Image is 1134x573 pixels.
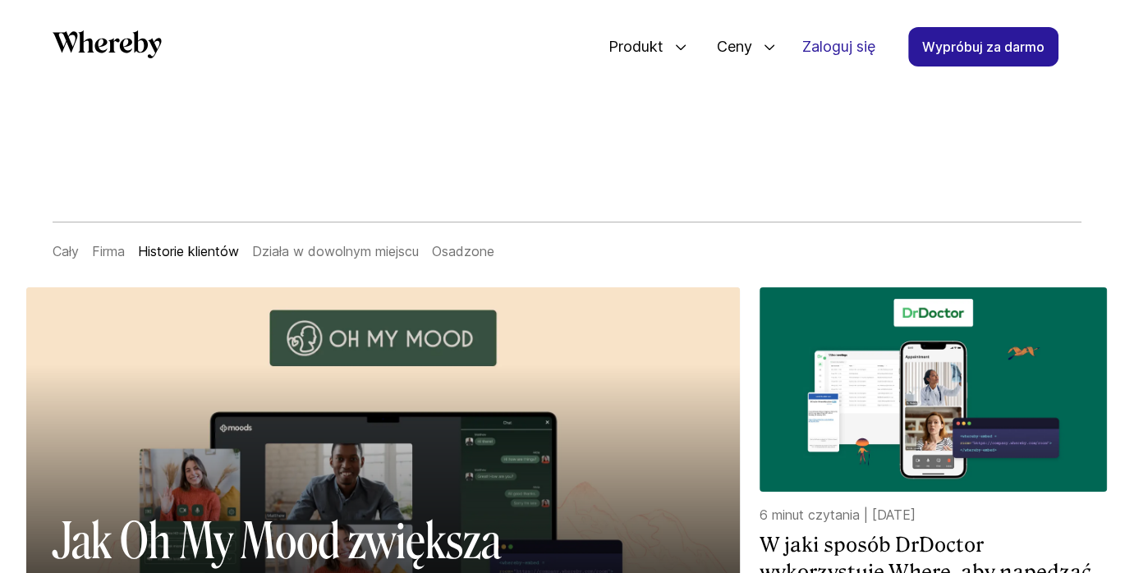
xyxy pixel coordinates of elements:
a: Wypróbuj za darmo [908,27,1058,66]
span: Produkt [592,20,668,74]
span: Ceny [700,20,756,74]
a: Cały [53,243,79,259]
a: Działa w dowolnym miejscu [252,243,419,259]
a: Osadzone [432,243,494,259]
a: Zaloguj się [789,28,888,66]
a: Firma [92,243,125,259]
a: Którym [53,30,162,64]
p: 6 minut czytania | [DATE] [760,505,1107,525]
svg: Którym [53,30,162,58]
a: Historie klientów [138,243,239,259]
